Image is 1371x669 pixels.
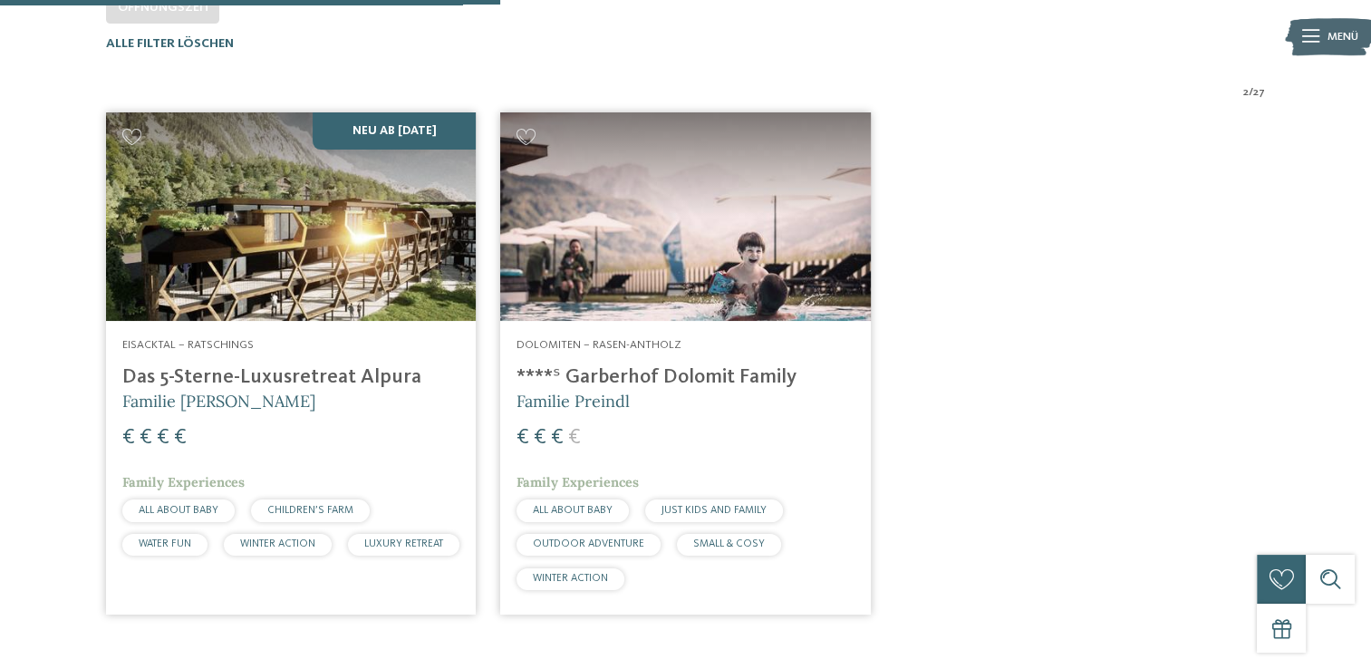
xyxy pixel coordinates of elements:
[122,391,315,412] span: Familie [PERSON_NAME]
[174,427,187,449] span: €
[122,339,254,351] span: Eisacktal – Ratschings
[122,365,459,390] h4: Das 5-Sterne-Luxusretreat Alpura
[364,538,443,549] span: LUXURY RETREAT
[661,505,767,516] span: JUST KIDS AND FAMILY
[517,339,681,351] span: Dolomiten – Rasen-Antholz
[517,365,854,390] h4: ****ˢ Garberhof Dolomit Family
[106,37,234,50] span: Alle Filter löschen
[533,573,608,584] span: WINTER ACTION
[534,427,546,449] span: €
[157,427,169,449] span: €
[122,474,245,490] span: Family Experiences
[118,1,211,14] span: Öffnungszeit
[533,538,644,549] span: OUTDOOR ADVENTURE
[106,112,476,321] img: Familienhotels gesucht? Hier findet ihr die besten!
[139,505,218,516] span: ALL ABOUT BABY
[517,474,639,490] span: Family Experiences
[1243,84,1249,101] span: 2
[517,427,529,449] span: €
[122,427,135,449] span: €
[551,427,564,449] span: €
[139,538,191,549] span: WATER FUN
[240,538,315,549] span: WINTER ACTION
[500,112,870,321] img: Familienhotels gesucht? Hier findet ihr die besten!
[500,112,870,615] a: Familienhotels gesucht? Hier findet ihr die besten! Dolomiten – Rasen-Antholz ****ˢ Garberhof Dol...
[140,427,152,449] span: €
[1249,84,1253,101] span: /
[533,505,613,516] span: ALL ABOUT BABY
[267,505,353,516] span: CHILDREN’S FARM
[568,427,581,449] span: €
[517,391,630,412] span: Familie Preindl
[1253,84,1265,101] span: 27
[106,112,476,615] a: Familienhotels gesucht? Hier findet ihr die besten! Neu ab [DATE] Eisacktal – Ratschings Das 5-St...
[693,538,765,549] span: SMALL & COSY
